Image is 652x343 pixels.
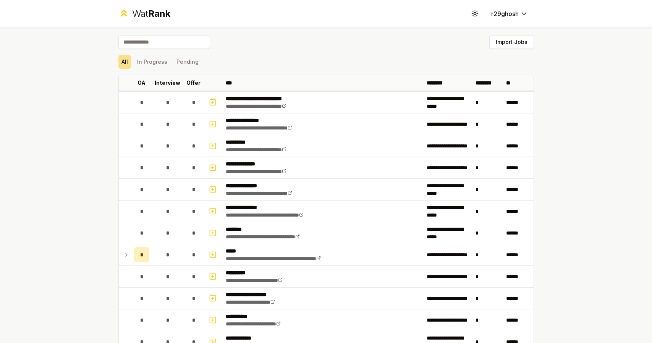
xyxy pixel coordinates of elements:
[173,55,202,69] button: Pending
[148,8,170,19] span: Rank
[489,35,534,49] button: Import Jobs
[155,79,180,87] p: Interview
[491,9,519,18] span: r29ghosh
[134,55,170,69] button: In Progress
[485,7,534,21] button: r29ghosh
[118,55,131,69] button: All
[132,8,170,20] div: Wat
[138,79,146,87] p: OA
[186,79,201,87] p: Offer
[118,8,171,20] a: WatRank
